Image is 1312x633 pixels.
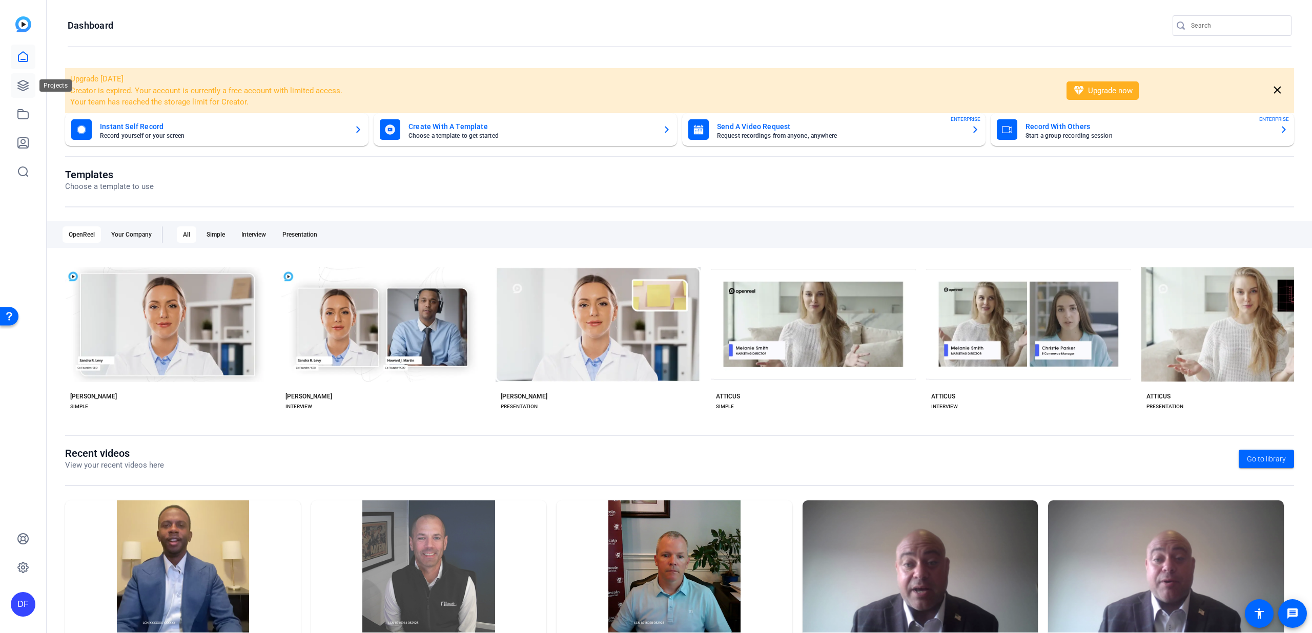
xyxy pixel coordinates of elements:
[1026,120,1272,133] mat-card-title: Record With Others
[374,113,677,146] button: Create With A TemplateChoose a template to get started
[951,115,980,123] span: ENTERPRISE
[408,120,654,133] mat-card-title: Create With A Template
[235,226,272,243] div: Interview
[1286,607,1299,620] mat-icon: message
[70,85,1053,97] li: Creator is expired. Your account is currently a free account with limited access.
[1048,500,1284,633] img: IV_49444_1751470783695_webcam
[285,403,312,411] div: INTERVIEW
[803,500,1038,633] img: IV_49444_1751472435615_webcam
[311,500,547,633] img: MoneyGuard Team Intro
[1253,607,1265,620] mat-icon: accessibility
[70,392,117,400] div: [PERSON_NAME]
[931,403,958,411] div: INTERVIEW
[70,96,1053,108] li: Your team has reached the storage limit for Creator.
[15,16,31,32] img: blue-gradient.svg
[39,79,72,92] div: Projects
[65,500,301,633] img: JordanWalker_Lifeinsurancedirect
[63,226,101,243] div: OpenReel
[65,181,154,193] p: Choose a template to use
[1026,133,1272,139] mat-card-subtitle: Start a group recording session
[68,19,113,32] h1: Dashboard
[1247,454,1286,465] span: Go to library
[65,447,164,459] h1: Recent videos
[105,226,158,243] div: Your Company
[1073,85,1085,97] mat-icon: diamond
[717,133,963,139] mat-card-subtitle: Request recordings from anyone, anywhere
[200,226,231,243] div: Simple
[408,133,654,139] mat-card-subtitle: Choose a template to get started
[1146,392,1171,400] div: ATTICUS
[1191,19,1283,32] input: Search
[1271,84,1284,97] mat-icon: close
[931,392,955,400] div: ATTICUS
[65,168,154,181] h1: Templates
[100,120,346,133] mat-card-title: Instant Self Record
[100,133,346,139] mat-card-subtitle: Record yourself or your screen
[177,226,196,243] div: All
[1067,81,1139,100] button: Upgrade now
[716,392,740,400] div: ATTICUS
[11,592,35,617] div: DF
[1259,115,1289,123] span: ENTERPRISE
[276,226,323,243] div: Presentation
[682,113,986,146] button: Send A Video RequestRequest recordings from anyone, anywhereENTERPRISE
[65,459,164,471] p: View your recent videos here
[557,500,792,633] img: JonathanStovall_Life Insurance
[70,74,124,83] span: Upgrade [DATE]
[501,403,538,411] div: PRESENTATION
[716,403,734,411] div: SIMPLE
[1239,450,1294,468] a: Go to library
[65,113,368,146] button: Instant Self RecordRecord yourself or your screen
[991,113,1294,146] button: Record With OthersStart a group recording sessionENTERPRISE
[717,120,963,133] mat-card-title: Send A Video Request
[285,392,332,400] div: [PERSON_NAME]
[501,392,547,400] div: [PERSON_NAME]
[1146,403,1183,411] div: PRESENTATION
[70,403,88,411] div: SIMPLE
